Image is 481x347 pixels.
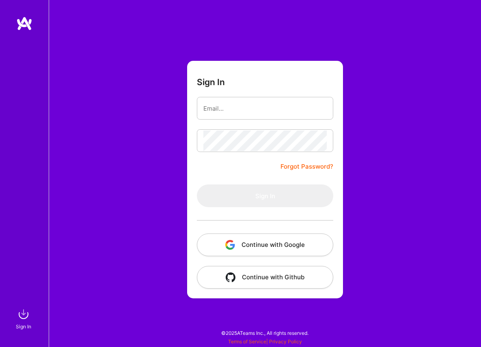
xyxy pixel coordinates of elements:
[197,77,225,87] h3: Sign In
[228,338,266,345] a: Terms of Service
[197,184,333,207] button: Sign In
[197,266,333,289] button: Continue with Github
[17,306,32,331] a: sign inSign In
[197,233,333,256] button: Continue with Google
[15,306,32,322] img: sign in
[269,338,302,345] a: Privacy Policy
[49,323,481,343] div: © 2025 ATeams Inc., All rights reserved.
[226,272,235,282] img: icon
[16,16,32,31] img: logo
[225,240,235,250] img: icon
[203,98,327,119] input: Email...
[228,338,302,345] span: |
[16,322,31,331] div: Sign In
[280,162,333,171] a: Forgot Password?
